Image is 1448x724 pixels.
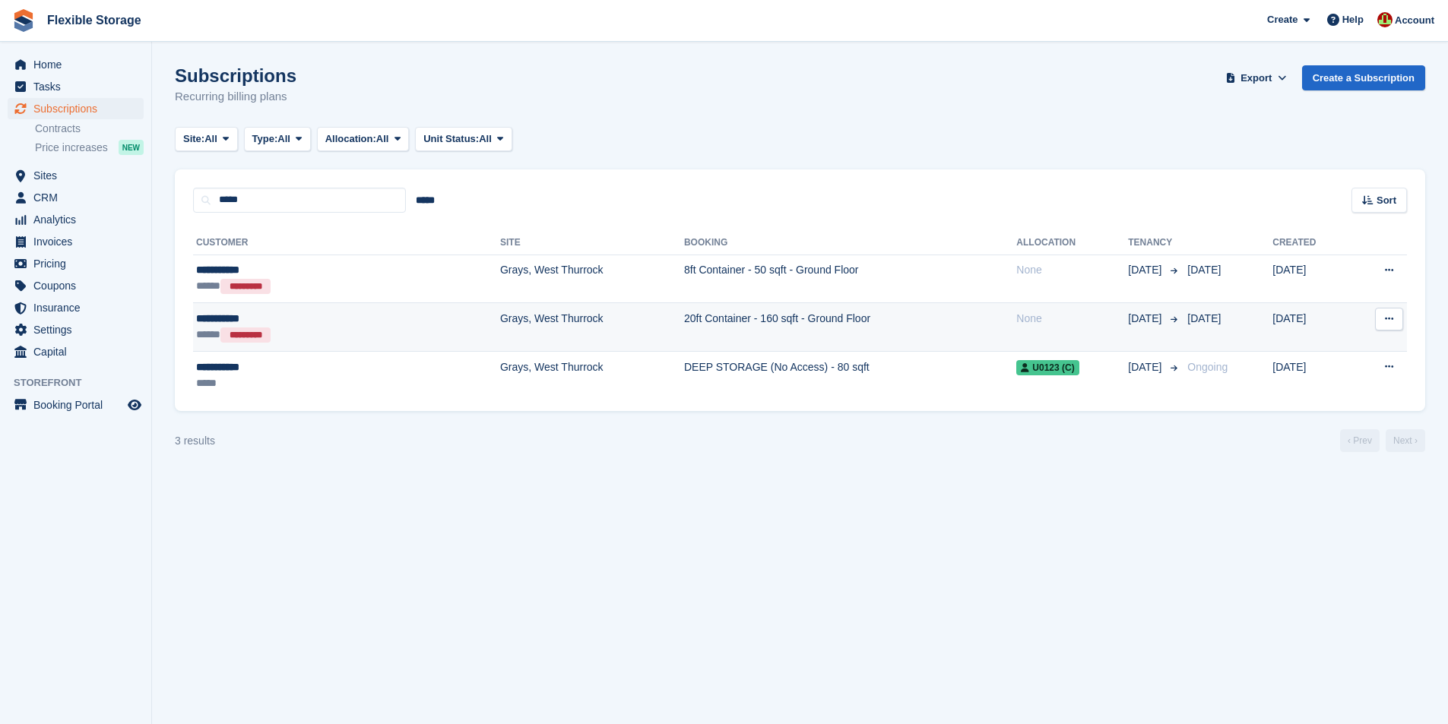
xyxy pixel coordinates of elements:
[8,297,144,318] a: menu
[1337,429,1428,452] nav: Page
[1395,13,1434,28] span: Account
[479,131,492,147] span: All
[33,98,125,119] span: Subscriptions
[1272,303,1350,352] td: [DATE]
[33,341,125,362] span: Capital
[183,131,204,147] span: Site:
[684,231,1016,255] th: Booking
[8,165,144,186] a: menu
[423,131,479,147] span: Unit Status:
[1016,311,1128,327] div: None
[1128,311,1164,327] span: [DATE]
[1016,360,1079,375] span: U0123 (c)
[277,131,290,147] span: All
[1128,231,1181,255] th: Tenancy
[33,297,125,318] span: Insurance
[325,131,376,147] span: Allocation:
[1187,361,1228,373] span: Ongoing
[8,209,144,230] a: menu
[175,88,296,106] p: Recurring billing plans
[1386,429,1425,452] a: Next
[1272,255,1350,303] td: [DATE]
[33,209,125,230] span: Analytics
[175,65,296,86] h1: Subscriptions
[8,76,144,97] a: menu
[193,231,500,255] th: Customer
[500,351,684,399] td: Grays, West Thurrock
[33,394,125,416] span: Booking Portal
[119,140,144,155] div: NEW
[33,253,125,274] span: Pricing
[8,394,144,416] a: menu
[1240,71,1272,86] span: Export
[684,303,1016,352] td: 20ft Container - 160 sqft - Ground Floor
[33,165,125,186] span: Sites
[684,255,1016,303] td: 8ft Container - 50 sqft - Ground Floor
[1272,351,1350,399] td: [DATE]
[33,275,125,296] span: Coupons
[8,275,144,296] a: menu
[14,375,151,390] span: Storefront
[1267,12,1297,27] span: Create
[175,127,238,152] button: Site: All
[8,341,144,362] a: menu
[41,8,147,33] a: Flexible Storage
[500,303,684,352] td: Grays, West Thurrock
[35,139,144,156] a: Price increases NEW
[1302,65,1425,90] a: Create a Subscription
[1187,264,1221,276] span: [DATE]
[252,131,278,147] span: Type:
[1128,262,1164,278] span: [DATE]
[33,231,125,252] span: Invoices
[415,127,512,152] button: Unit Status: All
[12,9,35,32] img: stora-icon-8386f47178a22dfd0bd8f6a31ec36ba5ce8667c1dd55bd0f319d3a0aa187defe.svg
[8,54,144,75] a: menu
[8,319,144,340] a: menu
[1340,429,1380,452] a: Previous
[1016,262,1128,278] div: None
[1187,312,1221,324] span: [DATE]
[500,255,684,303] td: Grays, West Thurrock
[35,141,108,155] span: Price increases
[1272,231,1350,255] th: Created
[244,127,311,152] button: Type: All
[1016,231,1128,255] th: Allocation
[500,231,684,255] th: Site
[1342,12,1364,27] span: Help
[35,122,144,136] a: Contracts
[8,231,144,252] a: menu
[33,187,125,208] span: CRM
[204,131,217,147] span: All
[175,433,215,449] div: 3 results
[317,127,410,152] button: Allocation: All
[376,131,389,147] span: All
[33,76,125,97] span: Tasks
[8,187,144,208] a: menu
[684,351,1016,399] td: DEEP STORAGE (No Access) - 80 sqft
[1128,359,1164,375] span: [DATE]
[8,98,144,119] a: menu
[8,253,144,274] a: menu
[1377,193,1396,208] span: Sort
[33,319,125,340] span: Settings
[33,54,125,75] span: Home
[1377,12,1393,27] img: David Jones
[1223,65,1290,90] button: Export
[125,396,144,414] a: Preview store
